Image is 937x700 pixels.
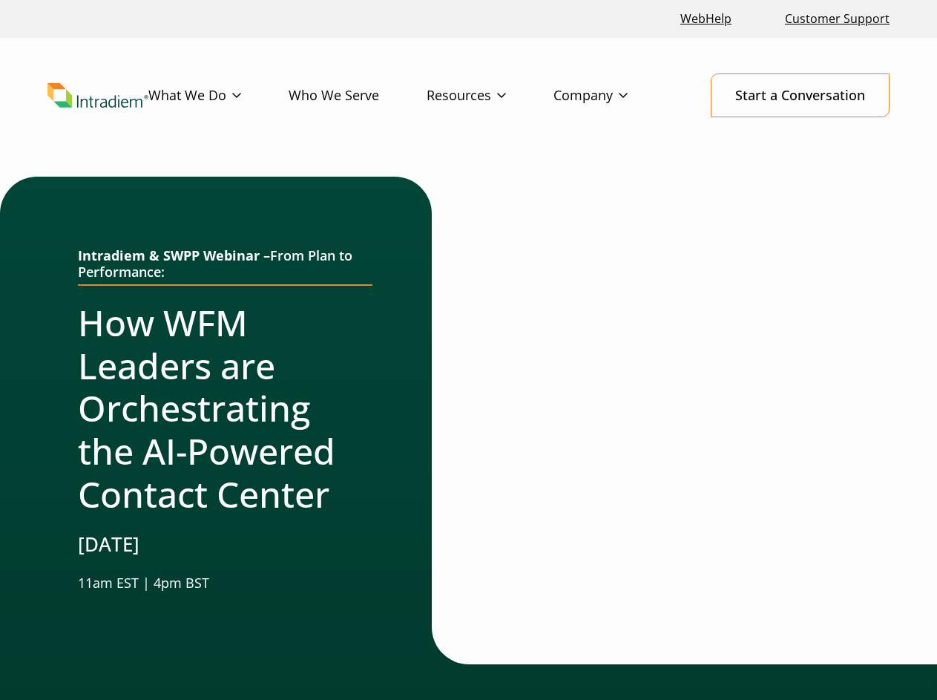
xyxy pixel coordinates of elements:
a: Company [553,74,675,117]
a: Link to homepage of Intradiem [47,83,148,108]
a: Who We Serve [289,74,427,117]
a: Link opens in a new window [674,3,737,35]
p: 11am EST | 4pm BST [78,574,372,593]
h3: [DATE] [78,533,372,556]
a: Customer Support [779,3,895,35]
strong: Intradiem & SWPP Webinar – [78,246,270,264]
img: Intradiem [47,83,148,108]
a: What We Do [148,74,289,117]
h2: How WFM Leaders are Orchestrating the AI-Powered Contact Center [78,301,372,515]
h2: From Plan to Performance: [78,248,372,286]
a: Resources [427,74,553,117]
a: Start a Conversation [711,73,890,117]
